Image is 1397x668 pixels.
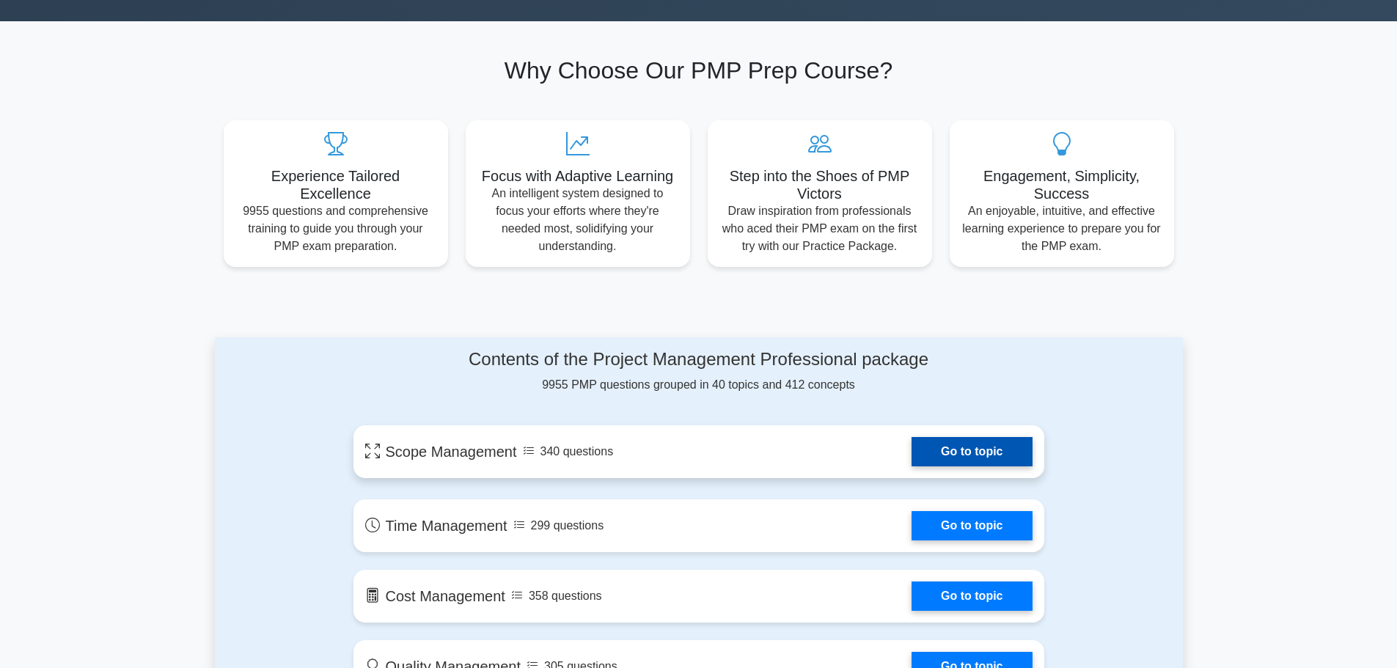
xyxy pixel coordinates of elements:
h5: Focus with Adaptive Learning [477,167,678,185]
h5: Engagement, Simplicity, Success [961,167,1162,202]
h5: Step into the Shoes of PMP Victors [719,167,920,202]
h5: Experience Tailored Excellence [235,167,436,202]
p: Draw inspiration from professionals who aced their PMP exam on the first try with our Practice Pa... [719,202,920,255]
a: Go to topic [912,581,1032,611]
a: Go to topic [912,511,1032,540]
p: 9955 questions and comprehensive training to guide you through your PMP exam preparation. [235,202,436,255]
p: An intelligent system designed to focus your efforts where they're needed most, solidifying your ... [477,185,678,255]
a: Go to topic [912,437,1032,466]
p: An enjoyable, intuitive, and effective learning experience to prepare you for the PMP exam. [961,202,1162,255]
h4: Contents of the Project Management Professional package [353,349,1044,370]
div: 9955 PMP questions grouped in 40 topics and 412 concepts [353,349,1044,394]
h2: Why Choose Our PMP Prep Course? [224,56,1174,84]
